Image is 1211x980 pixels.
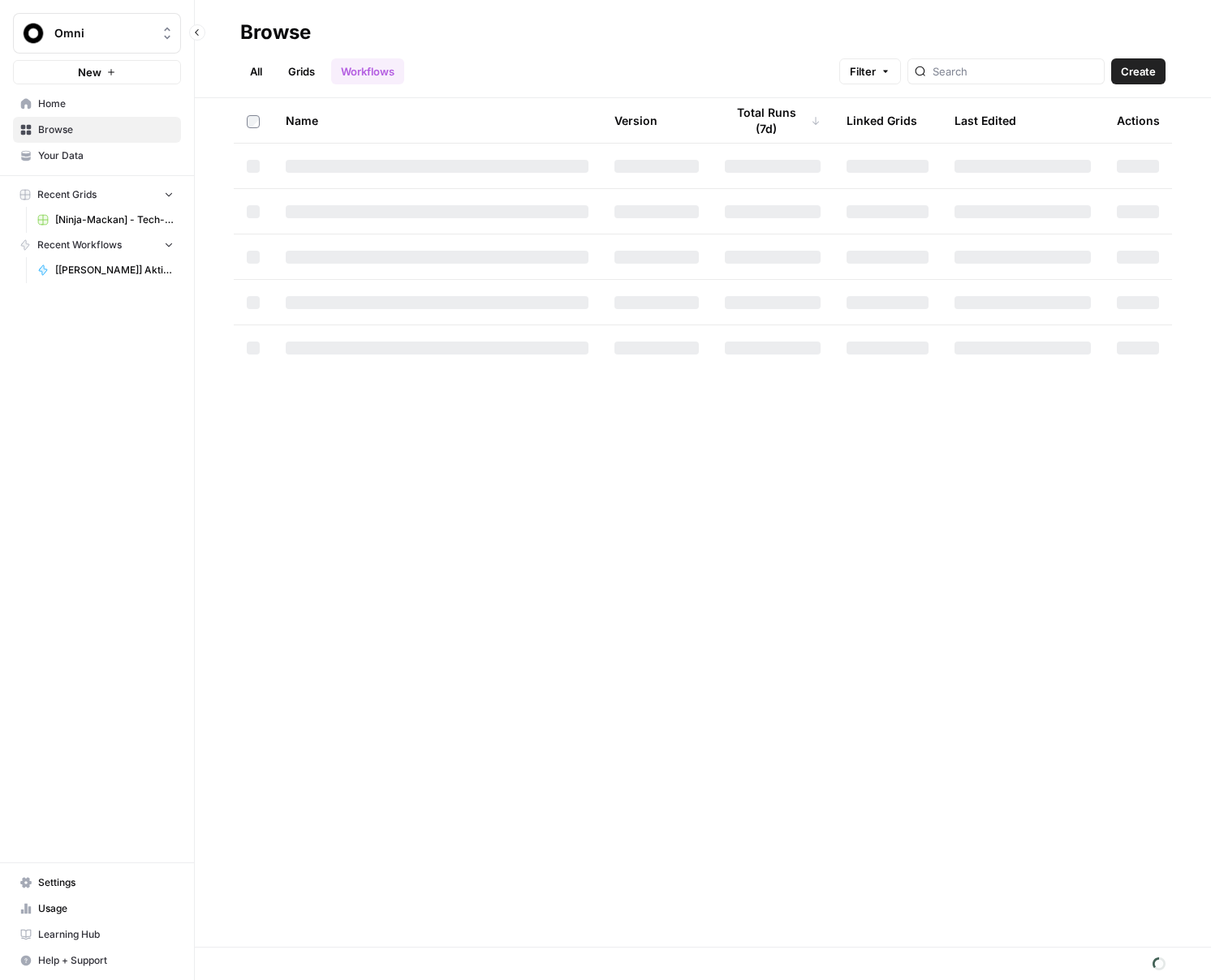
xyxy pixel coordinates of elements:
[55,263,174,277] span: [[PERSON_NAME]] Aktieanalyspuffgenerator
[38,953,174,968] span: Help + Support
[37,187,97,202] span: Recent Grids
[54,25,153,41] span: Omni
[38,875,174,890] span: Settings
[13,91,181,117] a: Home
[850,63,876,80] span: Filter
[13,922,181,948] a: Learning Hub
[614,98,657,143] div: Version
[38,927,174,942] span: Learning Hub
[13,143,181,169] a: Your Data
[30,257,181,283] a: [[PERSON_NAME]] Aktieanalyspuffgenerator
[37,238,122,252] span: Recent Workflows
[1117,98,1160,143] div: Actions
[933,63,1097,80] input: Search
[331,58,404,84] a: Workflows
[38,901,174,916] span: Usage
[19,19,48,48] img: Omni Logo
[13,896,181,922] a: Usage
[725,98,821,143] div: Total Runs (7d)
[1111,58,1166,84] button: Create
[847,98,917,143] div: Linked Grids
[13,183,181,207] button: Recent Grids
[13,948,181,974] button: Help + Support
[30,207,181,233] a: [Ninja-Mackan] - Tech-kategoriseraren Grid
[55,213,174,227] span: [Ninja-Mackan] - Tech-kategoriseraren Grid
[240,19,311,45] div: Browse
[13,117,181,143] a: Browse
[13,13,181,54] button: Workspace: Omni
[38,148,174,163] span: Your Data
[955,98,1016,143] div: Last Edited
[38,97,174,111] span: Home
[38,122,174,137] span: Browse
[278,58,325,84] a: Grids
[1121,63,1156,80] span: Create
[286,98,588,143] div: Name
[839,58,901,84] button: Filter
[78,64,101,80] span: New
[240,58,272,84] a: All
[13,233,181,257] button: Recent Workflows
[13,870,181,896] a: Settings
[13,60,181,84] button: New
